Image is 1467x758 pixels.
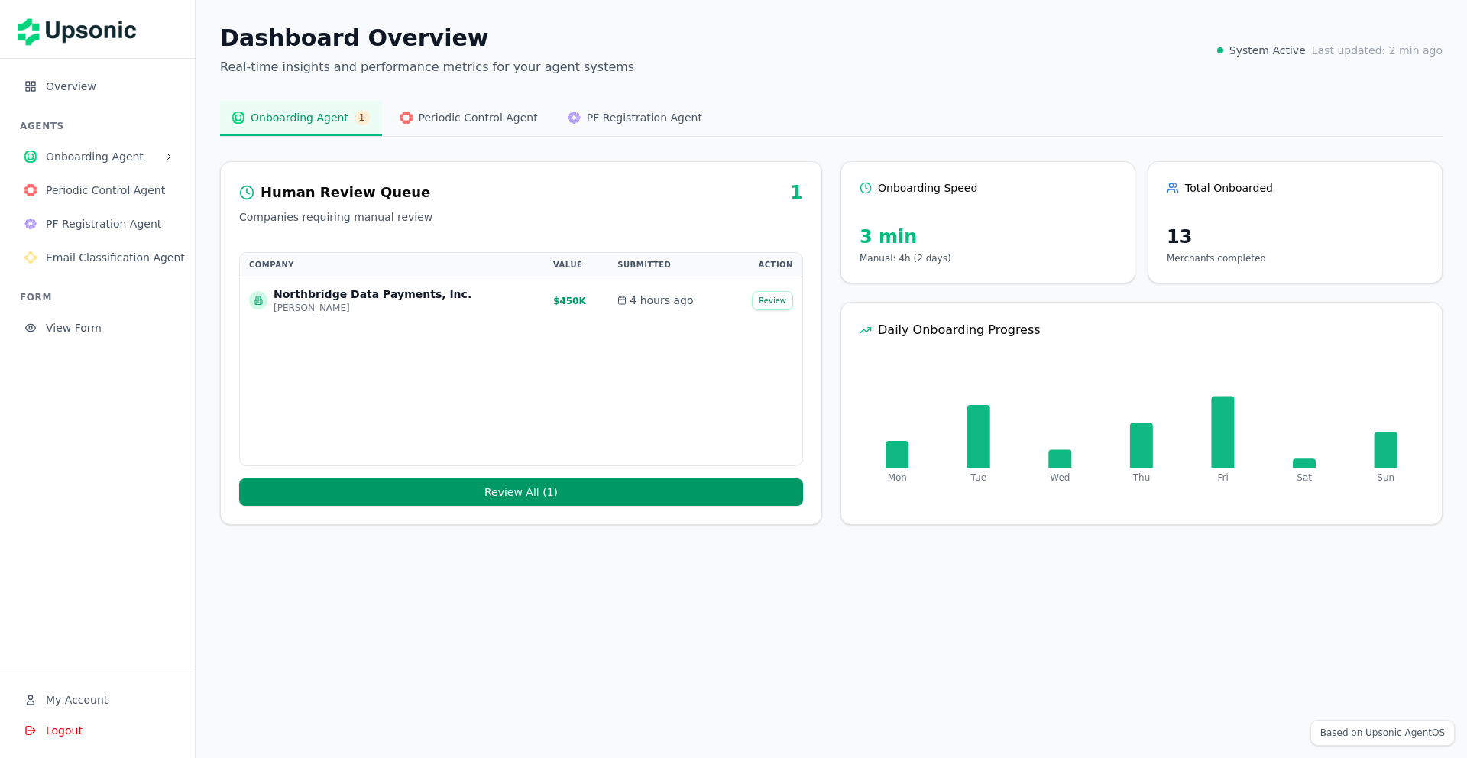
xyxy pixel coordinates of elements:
button: Logout [12,715,183,746]
a: Email Classification AgentEmail Classification Agent [12,252,183,267]
th: Submitted [608,253,727,277]
p: Real-time insights and performance metrics for your agent systems [220,58,634,76]
div: 4 hours ago [617,293,718,308]
span: System Active [1229,43,1306,58]
span: 1 [355,110,370,125]
img: Periodic Control Agent [400,112,413,124]
button: My Account [12,685,183,715]
div: Onboarding Speed [860,180,1116,196]
img: Email Classification Agent [24,251,37,264]
span: Overview [46,79,170,94]
div: [PERSON_NAME] [274,302,471,314]
tspan: Sun [1377,472,1394,483]
a: Overview [12,81,183,96]
img: PF Registration Agent [568,112,581,124]
th: Value [544,253,608,277]
div: Total Onboarded [1167,180,1423,196]
img: Onboarding Agent [24,151,37,163]
div: Daily Onboarding Progress [860,321,1423,339]
div: 1 [790,180,803,205]
span: Onboarding Agent [251,110,348,125]
span: View Form [46,320,170,335]
span: PF Registration Agent [46,216,170,232]
button: PF Registration AgentPF Registration Agent [556,101,714,136]
tspan: Thu [1132,472,1151,483]
div: Northbridge Data Payments, Inc. [274,287,471,302]
span: My Account [46,692,108,708]
button: PF Registration Agent [12,209,183,239]
button: Onboarding AgentOnboarding Agent1 [220,101,382,136]
button: Periodic Control Agent [12,175,183,206]
button: Onboarding Agent [12,141,183,172]
span: Logout [46,723,83,738]
tspan: Wed [1050,472,1070,483]
th: Company [240,253,544,277]
button: Review All (1) [239,478,803,506]
h3: AGENTS [20,120,183,132]
tspan: Fri [1217,472,1228,483]
button: Review [752,291,793,310]
p: Merchants completed [1167,252,1423,264]
span: Periodic Control Agent [419,110,538,125]
a: Periodic Control AgentPeriodic Control Agent [12,185,183,199]
div: Human Review Queue [261,182,430,203]
button: Overview [12,71,183,102]
button: View Form [12,313,183,343]
span: Onboarding Agent [46,149,158,164]
h1: Dashboard Overview [220,24,634,52]
a: My Account [12,695,183,709]
div: 3 min [860,225,1116,249]
tspan: Sat [1297,472,1312,483]
p: Companies requiring manual review [239,209,803,225]
span: PF Registration Agent [587,110,702,125]
th: Action [727,253,802,277]
h3: FORM [20,291,183,303]
div: 13 [1167,225,1423,249]
span: $450K [553,296,586,306]
p: Manual: 4h (2 days) [860,252,1116,264]
span: Email Classification Agent [46,250,185,265]
button: Periodic Control AgentPeriodic Control Agent [388,101,550,136]
span: Periodic Control Agent [46,183,170,198]
a: PF Registration AgentPF Registration Agent [12,219,183,233]
img: Periodic Control Agent [24,184,37,196]
a: View Form [12,322,183,337]
button: Email Classification Agent [12,242,183,273]
tspan: Tue [970,472,987,483]
tspan: Mon [888,472,907,483]
img: PF Registration Agent [24,218,37,230]
img: Onboarding Agent [232,112,244,124]
img: Upsonic [18,8,147,50]
span: Last updated: 2 min ago [1312,43,1443,58]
